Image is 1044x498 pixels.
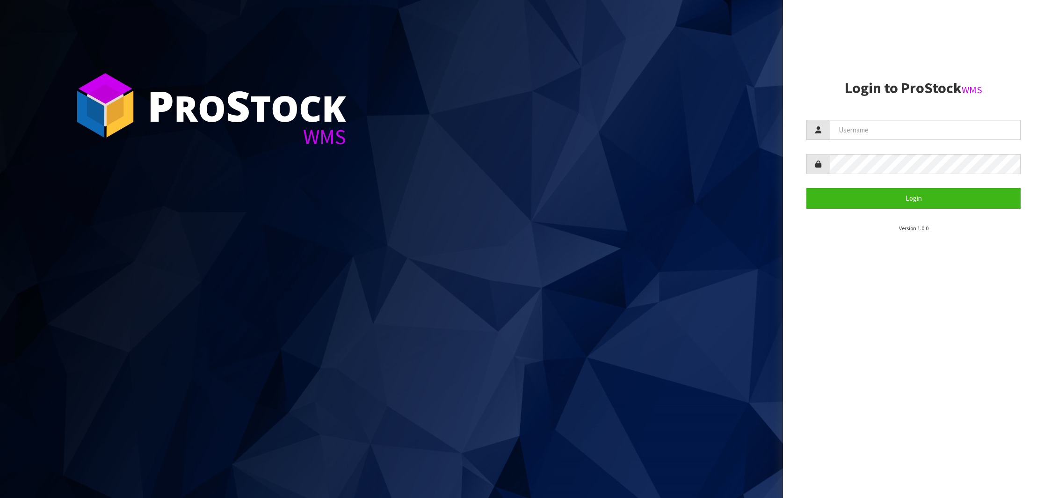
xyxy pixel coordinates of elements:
[806,188,1021,208] button: Login
[147,77,174,134] span: P
[226,77,250,134] span: S
[147,84,346,126] div: ro tock
[806,80,1021,96] h2: Login to ProStock
[147,126,346,147] div: WMS
[70,70,140,140] img: ProStock Cube
[899,225,928,232] small: Version 1.0.0
[962,84,982,96] small: WMS
[830,120,1021,140] input: Username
